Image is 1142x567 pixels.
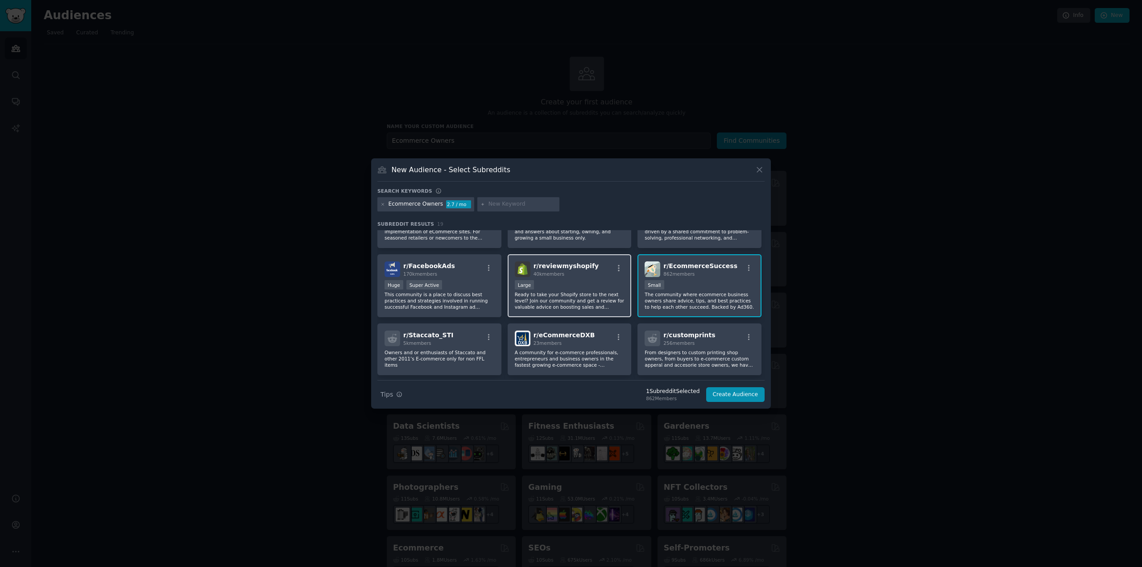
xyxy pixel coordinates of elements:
div: Ecommerce Owners [389,200,443,208]
p: The community where ecommerce business owners share advice, tips, and best practices to help each... [645,291,754,310]
span: r/ reviewmyshopify [534,262,599,269]
span: 862 members [663,271,695,277]
span: r/ EcommerceSuccess [663,262,737,269]
span: 170k members [403,271,437,277]
div: 1 Subreddit Selected [646,388,699,396]
p: Ready to take your Shopify store to the next level? Join our community and get a review for valua... [515,291,625,310]
span: r/ FacebookAds [403,262,455,269]
div: Super Active [406,280,443,290]
img: reviewmyshopify [515,261,530,277]
h3: New Audience - Select Subreddits [392,165,510,174]
p: This community is a place to discuss best practices and strategies involved in running successful... [385,291,494,310]
span: Tips [381,390,393,399]
div: 2.7 / mo [446,200,471,208]
p: Our community brings together individuals driven by a shared commitment to problem-solving, profe... [645,222,754,241]
span: 23 members [534,340,562,346]
p: Owners and or enthusiasts of Staccato and other 2011’s E-commerce only for non FFL items [385,349,494,368]
div: Huge [385,280,403,290]
p: A community for e-commerce professionals, entrepreneurs and business owners in the fastest growin... [515,349,625,368]
h3: Search keywords [377,188,432,194]
input: New Keyword [488,200,556,208]
p: This sub is not for advertisements! Questions and answers about starting, owning, and growing a s... [515,222,625,241]
p: A community dedicated to the design and implementation of eCommerce sites. For seasoned retailers... [385,222,494,241]
span: 5k members [403,340,431,346]
span: 19 [437,221,443,227]
span: 40k members [534,271,564,277]
span: Subreddit Results [377,221,434,227]
div: Large [515,280,534,290]
p: From designers to custom printing shop owners, from buyers to e-commerce custom apperal and acces... [645,349,754,368]
button: Tips [377,387,405,402]
img: FacebookAds [385,261,400,277]
div: Small [645,280,664,290]
span: r/ Staccato_STI [403,331,453,339]
span: r/ eCommerceDXB [534,331,595,339]
div: 862 Members [646,395,699,401]
span: 256 members [663,340,695,346]
img: EcommerceSuccess [645,261,660,277]
button: Create Audience [706,387,765,402]
span: r/ customprints [663,331,715,339]
img: eCommerceDXB [515,331,530,346]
